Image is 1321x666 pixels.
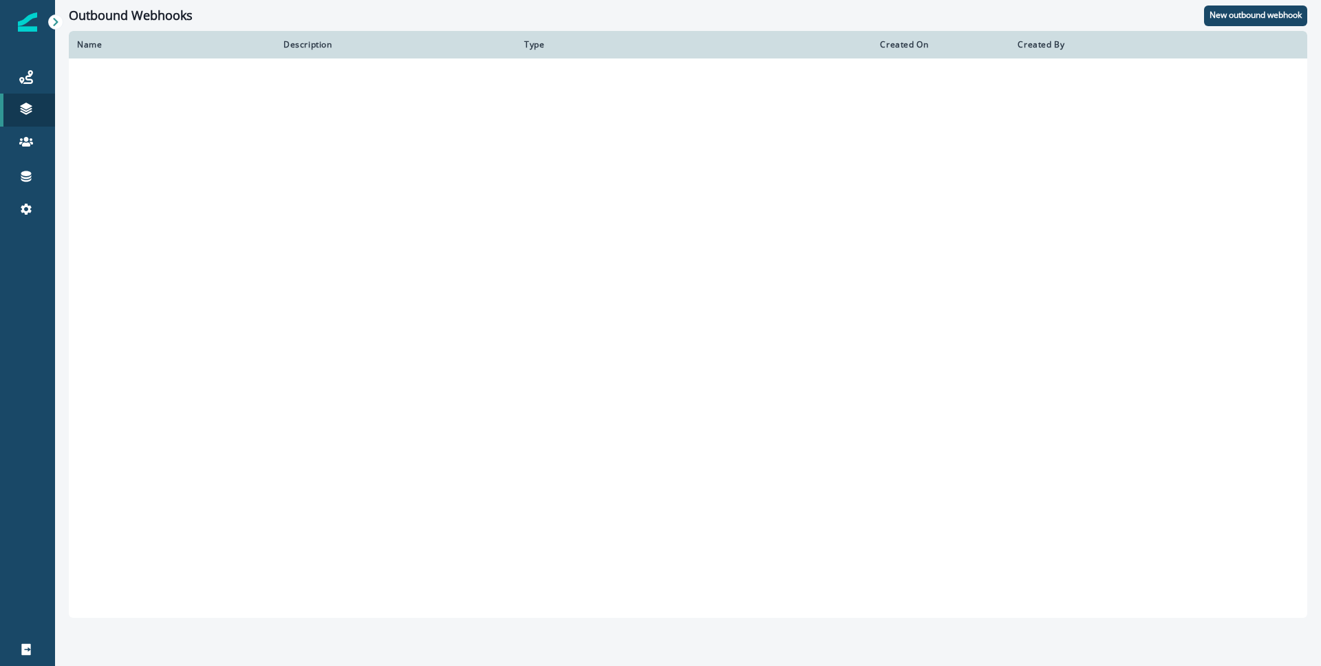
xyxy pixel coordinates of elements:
[77,39,267,50] div: Name
[1210,10,1302,20] p: New outbound webhook
[880,39,1001,50] div: Created On
[1204,6,1307,26] button: New outbound webhook
[524,39,863,50] div: Type
[283,39,508,50] div: Description
[18,12,37,32] img: Inflection
[69,8,193,23] h1: Outbound Webhooks
[1018,39,1139,50] div: Created By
